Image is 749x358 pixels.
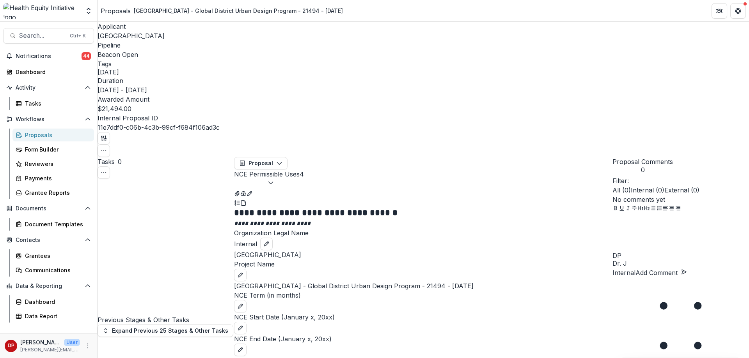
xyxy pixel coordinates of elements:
[98,32,165,40] a: [GEOGRAPHIC_DATA]
[234,322,247,334] button: edit
[12,143,94,156] a: Form Builder
[664,186,699,194] span: External ( 0 )
[98,85,147,95] p: [DATE] - [DATE]
[234,269,247,281] button: edit
[12,97,94,110] a: Tasks
[3,234,94,246] button: Open Contacts
[98,59,749,69] p: Tags
[612,186,631,194] span: All ( 0 )
[98,95,749,104] p: Awarded Amount
[3,3,80,19] img: Health Equity Initiative logo
[83,3,94,19] button: Open entity switcher
[3,113,94,125] button: Open Workflows
[612,195,749,204] p: No comments yet
[234,239,257,249] span: Internal
[712,3,727,19] button: Partners
[612,204,619,213] button: Bold
[98,157,115,166] h3: Tasks
[82,52,91,60] span: 44
[662,204,669,213] button: Align Left
[612,259,749,268] p: Dr. J
[16,283,82,289] span: Data & Reporting
[98,324,233,337] button: Expand Previous 25 Stages & Other Tasks
[83,341,92,351] button: More
[25,99,88,108] div: Tasks
[19,32,65,39] span: Search...
[669,204,675,213] button: Align Center
[98,123,220,132] p: 11e7ddf0-c06b-4c3b-99cf-f684f106ad3c
[619,204,625,213] button: Underline
[234,344,247,356] button: edit
[234,312,612,322] p: NCE Start Date (January x, 20xx)
[64,339,80,346] p: User
[98,41,749,50] p: Pipeline
[234,198,240,207] button: Plaintext view
[730,3,746,19] button: Get Help
[25,174,88,182] div: Payments
[612,157,673,174] button: Proposal Comments
[16,116,82,123] span: Workflows
[101,6,131,16] a: Proposals
[8,343,14,348] div: Dr. Janel Pasley
[16,205,82,212] span: Documents
[234,250,612,259] p: [GEOGRAPHIC_DATA]
[25,312,88,320] div: Data Report
[234,334,612,344] p: NCE End Date (January x, 20xx)
[98,76,749,85] p: Duration
[234,169,304,188] button: NCE Permissible Uses4
[3,50,94,62] button: Notifications44
[612,176,749,185] p: Filter:
[612,268,635,277] button: Internal
[98,22,749,31] p: Applicant
[260,238,273,250] button: edit
[12,264,94,277] a: Communications
[16,68,88,76] div: Dashboard
[25,145,88,153] div: Form Builder
[644,204,650,213] button: Heading 2
[25,189,88,197] div: Grantee Reports
[12,172,94,185] a: Payments
[25,131,88,139] div: Proposals
[3,28,94,44] button: Search...
[12,249,94,262] a: Grantees
[98,69,119,76] span: [DATE]
[656,204,662,213] button: Ordered List
[101,5,346,16] nav: breadcrumb
[631,186,664,194] span: Internal ( 0 )
[234,281,612,291] p: [GEOGRAPHIC_DATA] - Global District Urban Design Program - 21494 - [DATE]
[631,204,637,213] button: Strike
[234,259,612,269] p: Project Name
[25,220,88,228] div: Document Templates
[234,291,612,300] p: NCE Term (in months)
[98,166,110,179] button: Toggle View Cancelled Tasks
[247,188,253,198] button: Edit as form
[118,158,122,166] span: 0
[3,65,94,78] a: Dashboard
[12,186,94,199] a: Grantee Reports
[12,218,94,231] a: Document Templates
[16,53,82,60] span: Notifications
[20,346,80,353] p: [PERSON_NAME][EMAIL_ADDRESS][PERSON_NAME][DATE][DOMAIN_NAME]
[134,7,343,15] div: [GEOGRAPHIC_DATA] - Global District Urban Design Program - 21494 - [DATE]
[12,157,94,170] a: Reviewers
[12,295,94,308] a: Dashboard
[234,228,612,238] p: Organization Legal Name
[625,204,631,213] button: Italicize
[20,338,61,346] p: [PERSON_NAME]
[16,237,82,243] span: Contacts
[3,81,94,94] button: Open Activity
[675,204,681,213] button: Align Right
[635,268,687,277] button: Add Comment
[3,280,94,292] button: Open Data & Reporting
[98,104,131,113] p: $21,494.00
[650,204,656,213] button: Bullet List
[25,298,88,306] div: Dashboard
[612,252,749,259] div: Dr. Janel Pasley
[3,202,94,215] button: Open Documents
[12,310,94,323] a: Data Report
[25,266,88,274] div: Communications
[240,198,247,207] button: PDF view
